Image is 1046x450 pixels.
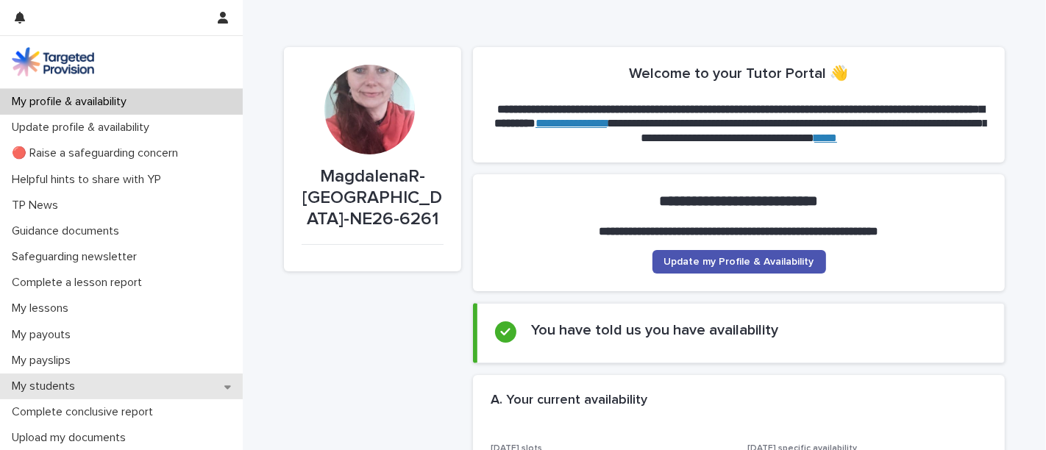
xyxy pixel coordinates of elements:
p: Complete a lesson report [6,276,154,290]
span: Update my Profile & Availability [664,257,814,267]
p: Complete conclusive report [6,405,165,419]
p: My payouts [6,328,82,342]
a: Update my Profile & Availability [652,250,826,274]
p: Update profile & availability [6,121,161,135]
p: Safeguarding newsletter [6,250,149,264]
p: My students [6,379,87,393]
p: My lessons [6,301,80,315]
h2: A. Your current availability [491,393,647,409]
p: Upload my documents [6,431,138,445]
p: My payslips [6,354,82,368]
h2: You have told us you have availability [531,321,778,339]
img: M5nRWzHhSzIhMunXDL62 [12,47,94,76]
h2: Welcome to your Tutor Portal 👋 [630,65,849,82]
p: Helpful hints to share with YP [6,173,173,187]
p: 🔴 Raise a safeguarding concern [6,146,190,160]
p: MagdalenaR-[GEOGRAPHIC_DATA]-NE26-6261 [302,166,444,229]
p: Guidance documents [6,224,131,238]
p: My profile & availability [6,95,138,109]
p: TP News [6,199,70,213]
